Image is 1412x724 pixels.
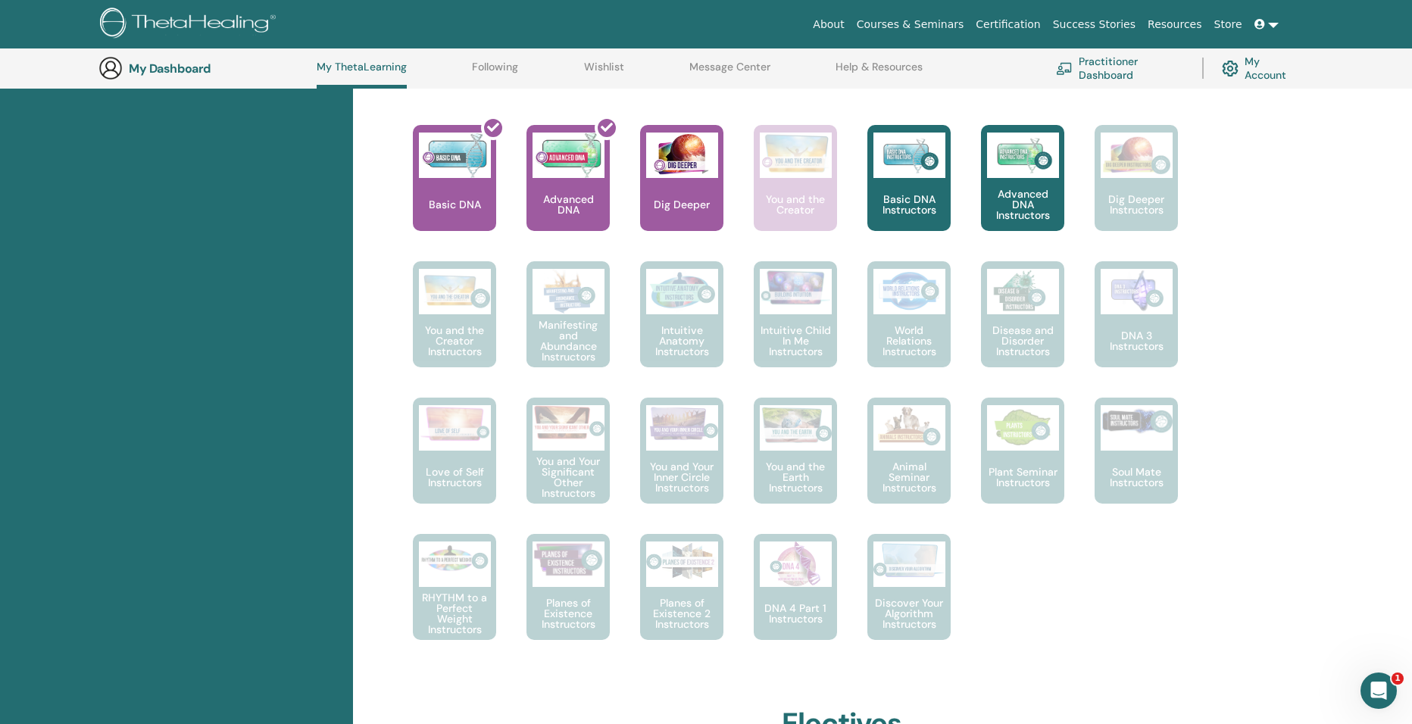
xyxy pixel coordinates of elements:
[1056,51,1184,85] a: Practitioner Dashboard
[981,325,1064,357] p: Disease and Disorder Instructors
[754,325,837,357] p: Intuitive Child In Me Instructors
[873,133,945,178] img: Basic DNA Instructors
[867,325,951,357] p: World Relations Instructors
[98,56,123,80] img: generic-user-icon.jpg
[646,133,718,178] img: Dig Deeper
[1222,51,1298,85] a: My Account
[1095,398,1178,534] a: Soul Mate Instructors Soul Mate Instructors
[1392,673,1404,685] span: 1
[1047,11,1142,39] a: Success Stories
[981,398,1064,534] a: Plant Seminar Instructors Plant Seminar Instructors
[981,467,1064,488] p: Plant Seminar Instructors
[987,405,1059,451] img: Plant Seminar Instructors
[526,456,610,498] p: You and Your Significant Other Instructors
[867,598,951,629] p: Discover Your Algorithm Instructors
[981,125,1064,261] a: Advanced DNA Instructors Advanced DNA Instructors
[640,398,723,534] a: You and Your Inner Circle Instructors You and Your Inner Circle Instructors
[867,261,951,398] a: World Relations Instructors World Relations Instructors
[584,61,624,85] a: Wishlist
[754,261,837,398] a: Intuitive Child In Me Instructors Intuitive Child In Me Instructors
[873,269,945,314] img: World Relations Instructors
[760,133,832,174] img: You and the Creator
[867,398,951,534] a: Animal Seminar Instructors Animal Seminar Instructors
[836,61,923,85] a: Help & Resources
[419,541,491,577] img: RHYTHM to a Perfect Weight Instructors
[807,11,850,39] a: About
[413,325,496,357] p: You and the Creator Instructors
[419,133,491,178] img: Basic DNA
[129,61,280,76] h3: My Dashboard
[754,534,837,670] a: DNA 4 Part 1 Instructors DNA 4 Part 1 Instructors
[873,405,945,451] img: Animal Seminar Instructors
[533,405,604,439] img: You and Your Significant Other Instructors
[1360,673,1397,709] iframe: Intercom live chat
[640,261,723,398] a: Intuitive Anatomy Instructors Intuitive Anatomy Instructors
[533,541,604,579] img: Planes of Existence Instructors
[526,598,610,629] p: Planes of Existence Instructors
[867,125,951,261] a: Basic DNA Instructors Basic DNA Instructors
[526,534,610,670] a: Planes of Existence Instructors Planes of Existence Instructors
[413,125,496,261] a: Basic DNA Basic DNA
[851,11,970,39] a: Courses & Seminars
[1056,62,1073,74] img: chalkboard-teacher.svg
[1095,467,1178,488] p: Soul Mate Instructors
[533,269,604,314] img: Manifesting and Abundance Instructors
[754,461,837,493] p: You and the Earth Instructors
[1095,125,1178,261] a: Dig Deeper Instructors Dig Deeper Instructors
[754,603,837,624] p: DNA 4 Part 1 Instructors
[640,461,723,493] p: You and Your Inner Circle Instructors
[646,269,718,314] img: Intuitive Anatomy Instructors
[754,194,837,215] p: You and the Creator
[1101,133,1173,178] img: Dig Deeper Instructors
[646,405,718,442] img: You and Your Inner Circle Instructors
[1095,261,1178,398] a: DNA 3 Instructors DNA 3 Instructors
[413,534,496,670] a: RHYTHM to a Perfect Weight Instructors RHYTHM to a Perfect Weight Instructors
[526,194,610,215] p: Advanced DNA
[873,541,945,578] img: Discover Your Algorithm Instructors
[317,61,407,89] a: My ThetaLearning
[754,398,837,534] a: You and the Earth Instructors You and the Earth Instructors
[640,325,723,357] p: Intuitive Anatomy Instructors
[100,8,281,42] img: logo.png
[526,398,610,534] a: You and Your Significant Other Instructors You and Your Significant Other Instructors
[981,189,1064,220] p: Advanced DNA Instructors
[981,261,1064,398] a: Disease and Disorder Instructors Disease and Disorder Instructors
[1101,405,1173,437] img: Soul Mate Instructors
[1208,11,1248,39] a: Store
[1101,269,1173,314] img: DNA 3 Instructors
[526,261,610,398] a: Manifesting and Abundance Instructors Manifesting and Abundance Instructors
[640,125,723,261] a: Dig Deeper Dig Deeper
[867,534,951,670] a: Discover Your Algorithm Instructors Discover Your Algorithm Instructors
[867,194,951,215] p: Basic DNA Instructors
[689,61,770,85] a: Message Center
[1142,11,1208,39] a: Resources
[419,269,491,314] img: You and the Creator Instructors
[760,541,832,587] img: DNA 4 Part 1 Instructors
[754,125,837,261] a: You and the Creator You and the Creator
[1222,57,1239,80] img: cog.svg
[987,269,1059,314] img: Disease and Disorder Instructors
[413,592,496,635] p: RHYTHM to a Perfect Weight Instructors
[970,11,1046,39] a: Certification
[419,405,491,442] img: Love of Self Instructors
[533,133,604,178] img: Advanced DNA
[640,598,723,629] p: Planes of Existence 2 Instructors
[413,261,496,398] a: You and the Creator Instructors You and the Creator Instructors
[648,199,716,210] p: Dig Deeper
[472,61,518,85] a: Following
[867,461,951,493] p: Animal Seminar Instructors
[760,405,832,445] img: You and the Earth Instructors
[1095,194,1178,215] p: Dig Deeper Instructors
[526,125,610,261] a: Advanced DNA Advanced DNA
[640,534,723,670] a: Planes of Existence 2 Instructors Planes of Existence 2 Instructors
[760,269,832,306] img: Intuitive Child In Me Instructors
[646,541,718,582] img: Planes of Existence 2 Instructors
[413,398,496,534] a: Love of Self Instructors Love of Self Instructors
[413,467,496,488] p: Love of Self Instructors
[1095,330,1178,351] p: DNA 3 Instructors
[526,320,610,362] p: Manifesting and Abundance Instructors
[987,133,1059,178] img: Advanced DNA Instructors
